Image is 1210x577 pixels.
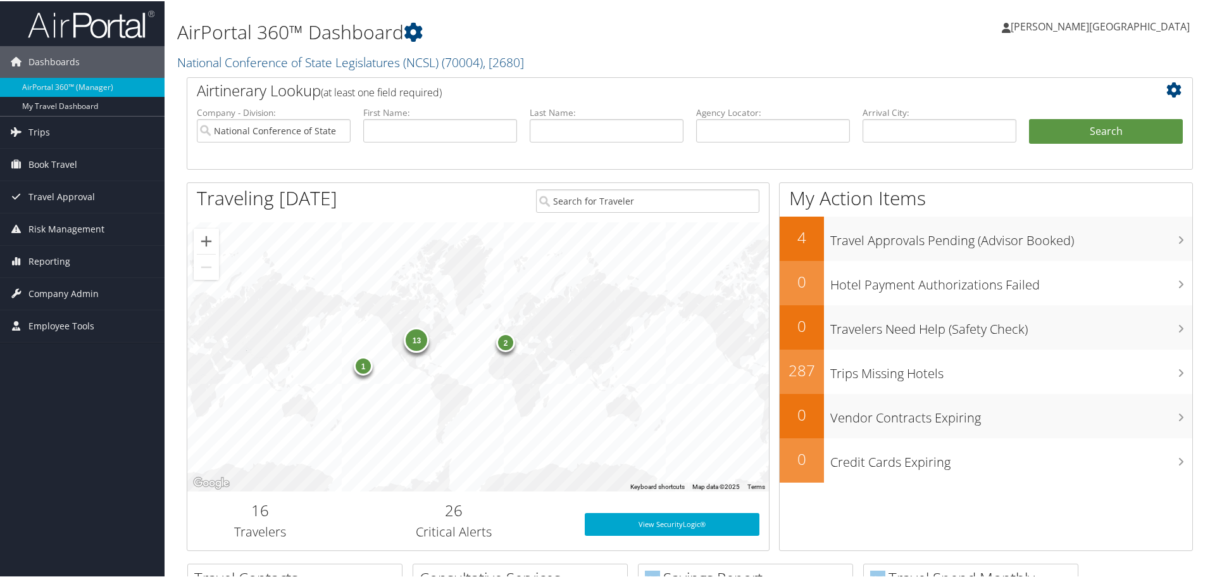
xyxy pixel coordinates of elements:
h2: 4 [780,225,824,247]
h3: Critical Alerts [342,522,566,540]
a: 287Trips Missing Hotels [780,348,1192,393]
input: Search for Traveler [536,188,759,212]
a: 0Credit Cards Expiring [780,437,1192,481]
span: , [ 2680 ] [483,53,524,70]
button: Search [1029,118,1183,143]
span: Dashboards [28,45,80,77]
a: National Conference of State Legislatures (NCSL) [177,53,524,70]
span: (at least one field required) [321,84,442,98]
a: 0Hotel Payment Authorizations Failed [780,260,1192,304]
span: [PERSON_NAME][GEOGRAPHIC_DATA] [1011,18,1190,32]
img: airportal-logo.png [28,8,154,38]
h3: Credit Cards Expiring [830,446,1192,470]
label: Company - Division: [197,105,351,118]
h3: Hotel Payment Authorizations Failed [830,269,1192,293]
h3: Trips Missing Hotels [830,357,1192,381]
a: 0Travelers Need Help (Safety Check) [780,304,1192,348]
label: First Name: [363,105,517,118]
h2: 0 [780,314,824,336]
h1: My Action Items [780,184,1192,210]
button: Zoom out [194,253,219,279]
span: Company Admin [28,277,99,308]
div: 2 [496,332,515,351]
label: Agency Locator: [696,105,850,118]
h3: Travelers Need Help (Safety Check) [830,313,1192,337]
h2: 0 [780,403,824,424]
span: Reporting [28,244,70,276]
span: ( 70004 ) [442,53,483,70]
h1: AirPortal 360™ Dashboard [177,18,861,44]
a: 0Vendor Contracts Expiring [780,393,1192,437]
a: View SecurityLogic® [585,512,759,535]
span: Travel Approval [28,180,95,212]
a: [PERSON_NAME][GEOGRAPHIC_DATA] [1002,6,1202,44]
span: Map data ©2025 [692,482,740,489]
h2: 26 [342,498,566,520]
h3: Vendor Contracts Expiring [830,402,1192,426]
span: Trips [28,115,50,147]
h1: Traveling [DATE] [197,184,337,210]
label: Last Name: [530,105,683,118]
a: Terms (opens in new tab) [747,482,765,489]
div: 13 [404,326,429,352]
button: Zoom in [194,227,219,253]
h2: 0 [780,447,824,469]
h2: 0 [780,270,824,291]
div: 1 [354,355,373,374]
h2: Airtinerary Lookup [197,79,1099,100]
h2: 16 [197,498,323,520]
span: Employee Tools [28,309,94,341]
span: Risk Management [28,212,104,244]
span: Book Travel [28,148,77,179]
a: 4Travel Approvals Pending (Advisor Booked) [780,215,1192,260]
h3: Travel Approvals Pending (Advisor Booked) [830,224,1192,248]
h3: Travelers [197,522,323,540]
img: Google [190,474,232,490]
label: Arrival City: [863,105,1016,118]
button: Keyboard shortcuts [630,481,685,490]
a: Open this area in Google Maps (opens a new window) [190,474,232,490]
h2: 287 [780,358,824,380]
